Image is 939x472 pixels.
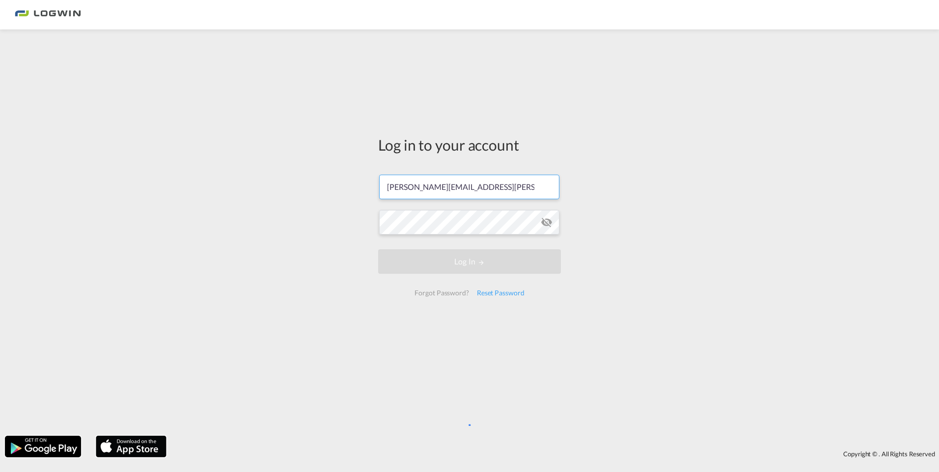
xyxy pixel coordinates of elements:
[171,446,939,462] div: Copyright © . All Rights Reserved
[541,216,552,228] md-icon: icon-eye-off
[411,284,472,302] div: Forgot Password?
[378,249,561,274] button: LOGIN
[473,284,528,302] div: Reset Password
[4,435,82,458] img: google.png
[378,134,561,155] div: Log in to your account
[95,435,167,458] img: apple.png
[15,4,81,26] img: bc73a0e0d8c111efacd525e4c8ad7d32.png
[379,175,559,199] input: Enter email/phone number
